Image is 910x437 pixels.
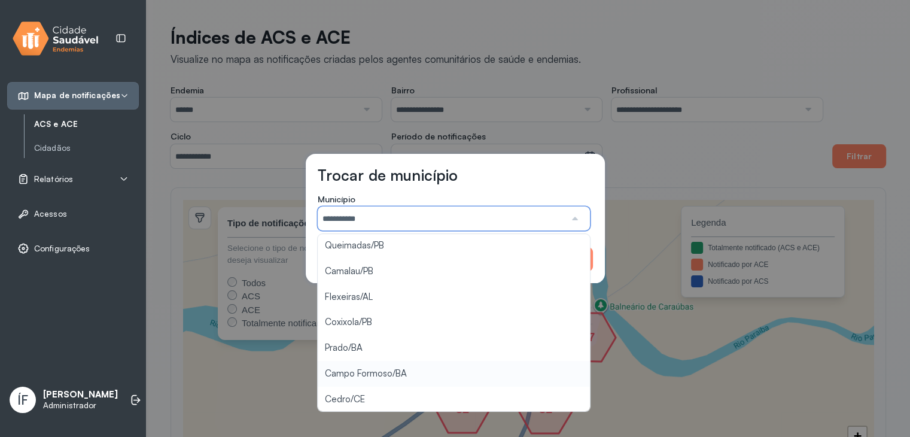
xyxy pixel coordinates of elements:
[34,141,139,156] a: Cidadãos
[318,194,355,205] span: Município
[318,361,590,387] li: Campo Formoso/BA
[34,174,73,184] span: Relatórios
[34,119,139,129] a: ACS e ACE
[17,208,129,220] a: Acessos
[43,389,118,400] p: [PERSON_NAME]
[13,19,99,58] img: logo.svg
[318,284,590,310] li: Flexeiras/AL
[43,400,118,411] p: Administrador
[318,259,590,284] li: Camalau/PB
[34,143,139,153] a: Cidadãos
[34,117,139,132] a: ACS e ACE
[34,244,90,254] span: Configurações
[17,242,129,254] a: Configurações
[34,209,67,219] span: Acessos
[34,90,120,101] span: Mapa de notificações
[318,387,590,412] li: Cedro/CE
[17,392,28,408] span: ÍF
[318,166,458,184] h3: Trocar de município
[318,233,590,259] li: Queimadas/PB
[318,309,590,335] li: Coxixola/PB
[318,335,590,361] li: Prado/BA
